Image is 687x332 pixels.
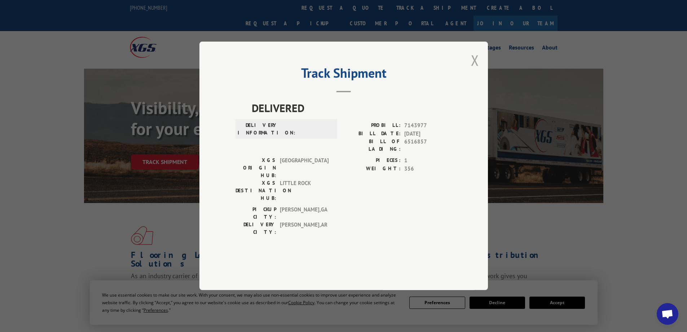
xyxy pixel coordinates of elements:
[235,157,276,180] label: XGS ORIGIN HUB:
[235,180,276,202] label: XGS DESTINATION HUB:
[235,68,452,82] h2: Track Shipment
[280,180,329,202] span: LITTLE ROCK
[404,130,452,138] span: [DATE]
[404,157,452,165] span: 1
[344,130,401,138] label: BILL DATE:
[404,138,452,153] span: 6516857
[252,100,452,116] span: DELIVERED
[404,122,452,130] span: 7143977
[238,122,278,137] label: DELIVERY INFORMATION:
[280,206,329,221] span: [PERSON_NAME] , GA
[235,206,276,221] label: PICKUP CITY:
[280,157,329,180] span: [GEOGRAPHIC_DATA]
[280,221,329,236] span: [PERSON_NAME] , AR
[344,122,401,130] label: PROBILL:
[404,165,452,173] span: 356
[344,138,401,153] label: BILL OF LADING:
[235,221,276,236] label: DELIVERY CITY:
[344,157,401,165] label: PIECES:
[344,165,401,173] label: WEIGHT:
[657,303,678,325] div: Open chat
[471,51,479,70] button: Close modal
